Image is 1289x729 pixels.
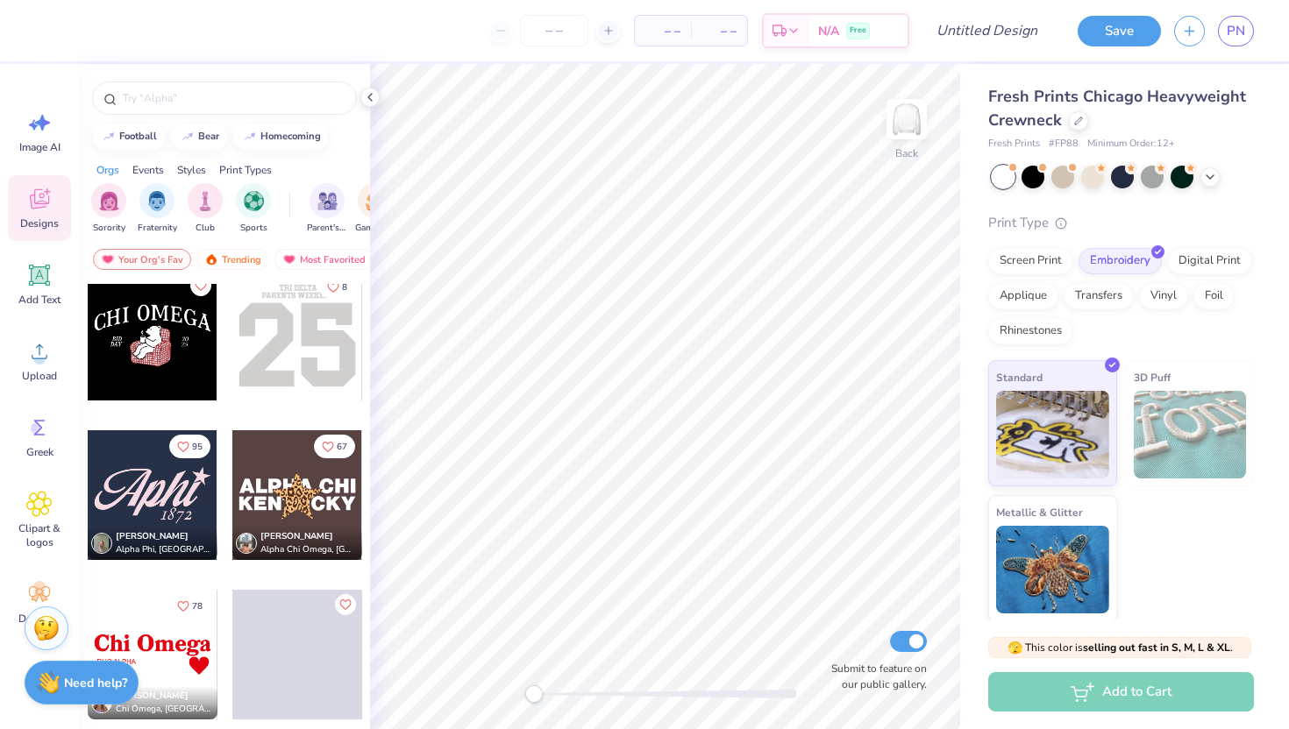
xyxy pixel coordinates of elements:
div: filter for Fraternity [138,183,177,235]
button: filter button [307,183,347,235]
div: Orgs [96,162,119,178]
span: [PERSON_NAME] [116,690,189,702]
span: Decorate [18,612,61,626]
div: filter for Club [188,183,223,235]
img: Sports Image [244,191,264,211]
div: Styles [177,162,206,178]
img: Game Day Image [366,191,386,211]
span: 🫣 [1008,640,1022,656]
div: Digital Print [1167,248,1252,274]
span: – – [645,22,680,40]
button: Like [335,594,356,615]
span: Standard [996,368,1043,386]
span: PN [1227,21,1245,41]
img: trending.gif [204,253,218,265]
div: Applique [988,283,1058,309]
span: # FP88 [1049,137,1079,152]
span: Fresh Prints [988,137,1040,152]
span: 8 [342,283,347,292]
div: Your Org's Fav [93,249,191,270]
span: [PERSON_NAME] [116,530,189,542]
img: Parent's Weekend Image [317,191,338,211]
strong: Need help? [64,675,127,691]
label: Submit to feature on our public gallery. [822,661,927,692]
div: football [119,131,157,141]
span: Image AI [19,140,61,154]
img: Standard [996,391,1109,478]
span: – – [701,22,737,40]
img: Fraternity Image [147,191,167,211]
button: Save [1078,16,1161,46]
div: Rhinestones [988,318,1073,344]
span: 95 [192,442,203,451]
button: Like [190,275,211,296]
button: filter button [91,183,126,235]
button: Like [169,435,210,458]
span: Fresh Prints Chicago Heavyweight Crewneck [988,86,1246,131]
button: Like [169,594,210,618]
input: Untitled Design [922,13,1051,48]
span: Sorority [93,222,125,235]
span: This color is . [1008,640,1233,655]
div: Vinyl [1139,283,1188,309]
div: Embroidery [1079,248,1162,274]
div: Screen Print [988,248,1073,274]
div: filter for Sports [236,183,271,235]
button: filter button [355,183,395,235]
span: Greek [26,445,53,459]
span: Game Day [355,222,395,235]
span: Minimum Order: 12 + [1087,137,1175,152]
div: Trending [196,249,269,270]
button: homecoming [233,124,329,150]
img: trend_line.gif [181,131,195,142]
span: N/A [818,22,839,40]
div: Back [895,145,918,161]
img: most_fav.gif [282,253,296,265]
img: Metallic & Glitter [996,526,1109,613]
span: Alpha Chi Omega, [GEOGRAPHIC_DATA][US_STATE] [260,543,355,556]
button: Like [314,435,355,458]
span: Chi Omega, [GEOGRAPHIC_DATA][US_STATE] [116,703,210,716]
img: Sorority Image [99,191,119,211]
div: Events [132,162,164,178]
span: Clipart & logos [11,521,68,549]
div: Accessibility label [525,685,543,703]
img: trend_line.gif [102,131,116,142]
div: filter for Parent's Weekend [307,183,347,235]
span: Club [196,222,215,235]
span: 67 [337,442,347,451]
span: Free [850,25,866,37]
span: Designs [20,216,59,230]
button: filter button [236,183,271,235]
button: filter button [138,183,177,235]
span: Metallic & Glitter [996,503,1083,521]
span: 3D Puff [1134,368,1171,386]
div: homecoming [260,131,321,141]
div: Transfers [1064,283,1134,309]
div: bear [198,131,219,141]
div: Print Types [219,162,272,178]
a: PN [1218,16,1254,46]
button: filter button [188,183,223,235]
img: 3D Puff [1134,391,1247,478]
span: Add Text [18,293,61,307]
span: [PERSON_NAME] [260,530,333,542]
span: Upload [22,369,57,383]
span: 78 [192,602,203,611]
div: Foil [1193,283,1235,309]
span: Parent's Weekend [307,222,347,235]
img: most_fav.gif [101,253,115,265]
span: Sports [240,222,267,235]
button: Like [319,275,355,299]
input: Try "Alpha" [121,89,345,107]
div: filter for Game Day [355,183,395,235]
div: Print Type [988,213,1254,233]
img: trend_line.gif [243,131,257,142]
button: football [92,124,165,150]
span: Fraternity [138,222,177,235]
strong: selling out fast in S, M, L & XL [1083,641,1230,655]
div: filter for Sorority [91,183,126,235]
img: Club Image [196,191,215,211]
img: Back [889,102,924,137]
input: – – [520,15,588,46]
